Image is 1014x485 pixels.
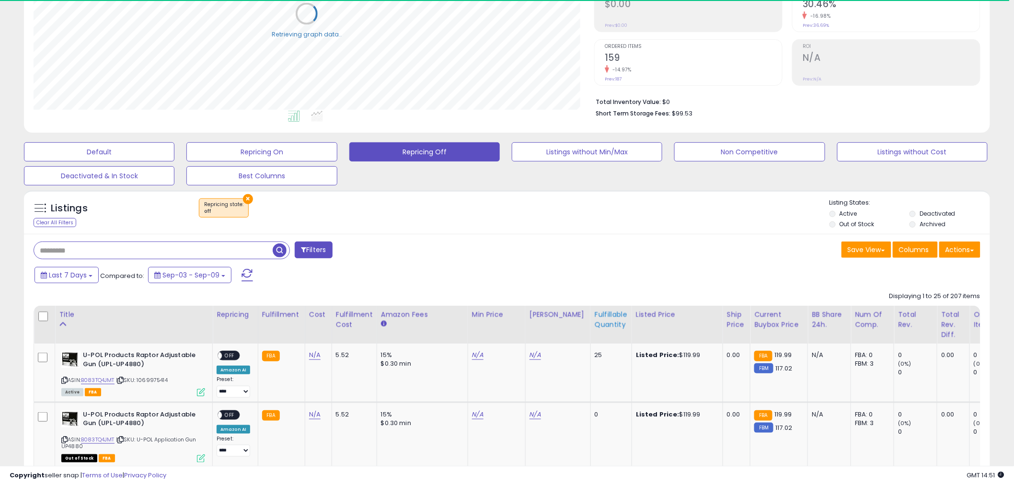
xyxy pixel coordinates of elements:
div: FBA: 0 [855,351,887,359]
strong: Copyright [10,471,45,480]
button: Filters [295,242,332,258]
label: Archived [920,220,945,228]
div: 0 [974,427,1013,436]
div: Amazon AI [217,366,250,374]
span: $99.53 [672,109,692,118]
div: 0.00 [941,410,962,419]
a: N/A [472,410,484,419]
h2: N/A [803,52,980,65]
div: 0.00 [727,410,743,419]
li: $0 [596,95,973,107]
div: Retrieving graph data.. [272,30,342,39]
small: FBA [262,410,280,421]
small: Prev: 36.69% [803,23,829,28]
div: Preset: [217,436,251,457]
div: 5.52 [336,410,369,419]
div: ASIN: [61,351,205,395]
button: Sep-03 - Sep-09 [148,267,231,283]
span: All listings that are currently out of stock and unavailable for purchase on Amazon [61,454,97,462]
b: Total Inventory Value: [596,98,661,106]
span: | SKU: U-POL Application Gun UP4880 [61,436,196,450]
div: 0.00 [727,351,743,359]
span: Ordered Items [605,44,782,49]
button: Repricing On [186,142,337,162]
div: ASIN: [61,410,205,462]
div: $0.30 min [381,359,461,368]
span: 119.99 [775,410,792,419]
b: U-POL Products Raptor Adjustable Gun (UPL-UP4880) [83,351,199,371]
button: Save View [841,242,891,258]
span: Repricing state : [204,201,243,215]
span: 119.99 [775,350,792,359]
div: Amazon Fees [381,310,464,320]
button: Best Columns [186,166,337,185]
div: Clear All Filters [34,218,76,227]
button: Columns [893,242,938,258]
span: FBA [99,454,115,462]
div: Repricing [217,310,254,320]
small: FBM [754,423,773,433]
a: B083TQ4JMT [81,436,115,444]
div: Listed Price [636,310,719,320]
div: Num of Comp. [855,310,890,330]
div: Min Price [472,310,521,320]
span: Last 7 Days [49,270,87,280]
button: Deactivated & In Stock [24,166,174,185]
button: Non Competitive [674,142,825,162]
small: FBM [754,363,773,373]
a: Privacy Policy [124,471,166,480]
div: $119.99 [636,410,715,419]
div: Total Rev. [898,310,933,330]
span: 2025-09-17 14:51 GMT [967,471,1004,480]
div: 0 [898,410,937,419]
div: 0 [898,368,937,377]
b: U-POL Products Raptor Adjustable Gun (UPL-UP4880) [83,410,199,430]
button: Actions [939,242,980,258]
label: Deactivated [920,209,956,218]
button: Listings without Cost [837,142,988,162]
span: | SKU: 1069975414 [116,376,168,384]
div: Fulfillment Cost [336,310,373,330]
small: (0%) [898,360,911,368]
b: Short Term Storage Fees: [596,109,670,117]
small: -14.97% [609,66,632,73]
div: FBM: 3 [855,359,887,368]
a: B083TQ4JMT [81,376,115,384]
span: 117.02 [776,364,793,373]
div: off [204,208,243,215]
div: 5.52 [336,351,369,359]
small: Prev: 187 [605,76,622,82]
button: × [243,194,253,204]
div: Cost [309,310,328,320]
small: Prev: $0.00 [605,23,627,28]
div: 0 [974,410,1013,419]
button: Default [24,142,174,162]
div: Total Rev. Diff. [941,310,966,340]
small: FBA [262,351,280,361]
div: Amazon AI [217,425,250,434]
div: BB Share 24h. [812,310,847,330]
span: OFF [222,411,237,419]
div: N/A [812,410,843,419]
div: Fulfillable Quantity [595,310,628,330]
div: Title [59,310,208,320]
small: Prev: N/A [803,76,821,82]
small: FBA [754,410,772,421]
a: N/A [309,350,321,360]
a: N/A [309,410,321,419]
button: Last 7 Days [35,267,99,283]
small: (0%) [898,419,911,427]
small: FBA [754,351,772,361]
b: Listed Price: [636,350,680,359]
div: $0.30 min [381,419,461,427]
small: (0%) [974,419,987,427]
span: Sep-03 - Sep-09 [162,270,219,280]
div: 0 [974,368,1013,377]
div: Ship Price [727,310,746,330]
div: N/A [812,351,843,359]
button: Listings without Min/Max [512,142,662,162]
label: Active [840,209,857,218]
a: N/A [472,350,484,360]
span: 117.02 [776,423,793,432]
h2: 159 [605,52,782,65]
